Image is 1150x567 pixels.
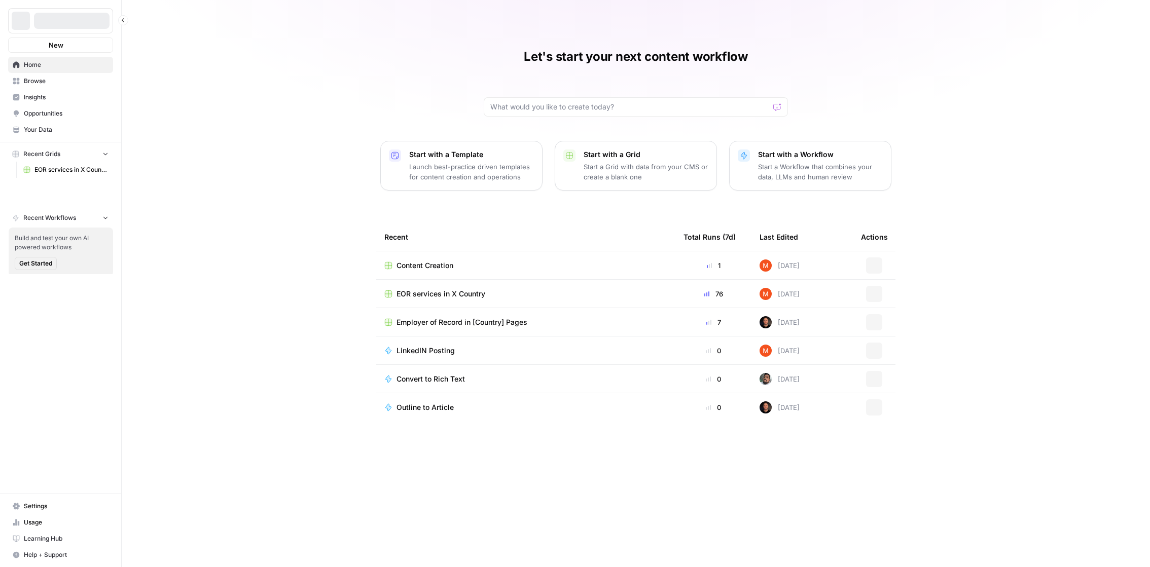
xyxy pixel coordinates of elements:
[760,345,800,357] div: [DATE]
[8,73,113,89] a: Browse
[397,402,454,412] span: Outline to Article
[729,141,891,191] button: Start with a WorkflowStart a Workflow that combines your data, LLMs and human review
[8,498,113,514] a: Settings
[397,374,465,384] span: Convert to Rich Text
[24,60,109,69] span: Home
[8,514,113,531] a: Usage
[409,162,534,182] p: Launch best-practice driven templates for content creation and operations
[8,146,113,162] button: Recent Grids
[380,141,543,191] button: Start with a TemplateLaunch best-practice driven templates for content creation and operations
[24,518,109,527] span: Usage
[19,259,52,268] span: Get Started
[8,37,113,53] button: New
[684,402,743,412] div: 0
[19,162,113,178] a: EOR services in X Country
[49,40,63,50] span: New
[760,259,800,272] div: [DATE]
[684,346,743,356] div: 0
[397,346,455,356] span: LinkedIN Posting
[15,257,57,270] button: Get Started
[684,374,743,384] div: 0
[8,105,113,122] a: Opportunities
[397,317,527,327] span: Employer of Record in [Country] Pages
[8,531,113,547] a: Learning Hub
[384,223,667,251] div: Recent
[760,316,772,328] img: eu7dk7ikjikpmnmm9h80gf881ba6
[760,345,772,357] img: sz8z2q5fm92ue6ceb7f6zfeqclgu
[8,57,113,73] a: Home
[24,534,109,543] span: Learning Hub
[760,373,800,385] div: [DATE]
[23,149,60,159] span: Recent Grids
[684,317,743,327] div: 7
[684,260,743,271] div: 1
[684,223,736,251] div: Total Runs (7d)
[760,223,798,251] div: Last Edited
[8,122,113,138] a: Your Data
[15,234,107,252] span: Build and test your own AI powered workflows
[490,102,769,112] input: What would you like to create today?
[584,162,708,182] p: Start a Grid with data from your CMS or create a blank one
[384,402,667,412] a: Outline to Article
[861,223,888,251] div: Actions
[760,288,772,300] img: sz8z2q5fm92ue6ceb7f6zfeqclgu
[24,93,109,102] span: Insights
[384,374,667,384] a: Convert to Rich Text
[8,547,113,563] button: Help + Support
[555,141,717,191] button: Start with a GridStart a Grid with data from your CMS or create a blank one
[24,109,109,118] span: Opportunities
[758,162,883,182] p: Start a Workflow that combines your data, LLMs and human review
[760,259,772,272] img: sz8z2q5fm92ue6ceb7f6zfeqclgu
[524,49,748,65] h1: Let's start your next content workflow
[384,289,667,299] a: EOR services in X Country
[397,289,485,299] span: EOR services in X Country
[760,401,772,413] img: eu7dk7ikjikpmnmm9h80gf881ba6
[384,346,667,356] a: LinkedIN Posting
[409,149,534,160] p: Start with a Template
[24,550,109,559] span: Help + Support
[24,125,109,134] span: Your Data
[397,260,453,271] span: Content Creation
[8,89,113,105] a: Insights
[760,288,800,300] div: [DATE]
[384,317,667,327] a: Employer of Record in [Country] Pages
[760,316,800,328] div: [DATE]
[23,213,76,222] span: Recent Workflows
[760,401,800,413] div: [DATE]
[760,373,772,385] img: u93l1oyz1g39q1i4vkrv6vz0p6p4
[8,210,113,225] button: Recent Workflows
[758,149,883,160] p: Start with a Workflow
[684,289,743,299] div: 76
[384,260,667,271] a: Content Creation
[24,77,109,86] span: Browse
[24,502,109,511] span: Settings
[584,149,708,160] p: Start with a Grid
[34,165,109,174] span: EOR services in X Country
